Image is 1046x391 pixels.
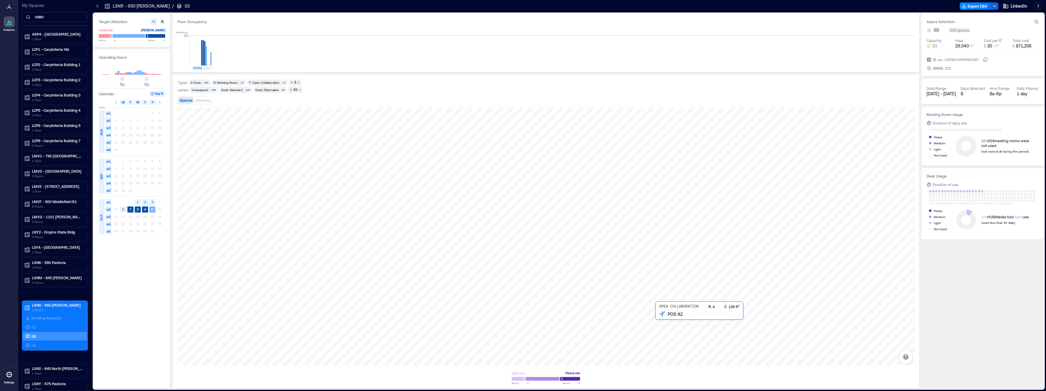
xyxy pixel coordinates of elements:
p: 6 Floors [32,204,83,209]
span: 871,206 [1016,43,1032,48]
span: LinkedIn [1011,3,1027,9]
button: 323 [945,65,988,71]
p: 04 [31,343,36,348]
p: My Spaces [22,2,88,9]
span: W [136,100,139,105]
span: w4 [105,180,112,186]
button: Export CSV [960,2,991,10]
p: LCP6 - Carpinteria Building 5 [32,123,83,128]
span: w4 [105,221,112,227]
button: $ 30 / ft² [984,43,1010,49]
span: AUG [99,129,104,136]
span: w2 [105,118,112,124]
div: Medium [934,140,945,146]
span: w3 [105,125,112,131]
p: 1 Floor [32,250,83,255]
div: 8 [961,91,985,97]
span: / ft² [993,44,999,48]
span: w5 [105,228,112,234]
span: 24 [981,139,986,143]
span: F [152,100,153,105]
button: 33 [927,43,953,49]
div: Date Range [927,86,946,91]
p: LSNK - 580 Pastoria [32,260,83,265]
p: 1 Floor [32,97,83,102]
p: LNY2 - Empire State Bldg [32,230,83,234]
text: 3 [151,200,153,204]
span: 8a [120,82,125,87]
div: Area [955,38,963,43]
div: Not Used [934,152,947,158]
span: 18 [981,215,986,219]
span: Above % [148,38,165,42]
h3: Space Selection [927,19,1034,25]
div: Light [934,220,941,226]
span: w6 [105,147,112,153]
p: LMVC - 790 [GEOGRAPHIC_DATA] B2 [32,153,83,158]
p: Analytics [3,28,15,32]
div: 106 [244,88,251,92]
div: 22 [293,87,298,93]
p: 03 [31,334,36,339]
p: LCP4 - Carpinteria Building 3 [32,93,83,97]
h3: Desk Usage [927,173,1039,179]
div: 62 [281,88,286,92]
a: Analytics [2,15,17,33]
span: [DATE] - [DATE] [927,91,956,96]
div: Unassigned [192,88,208,92]
span: w1 [105,199,112,205]
p: 2 Floors [32,52,83,57]
span: Below % [512,381,529,385]
div: of 24 meeting rooms were not used. [981,138,1029,148]
div: 1 day [1017,91,1039,97]
p: 1 Floor [32,386,83,391]
span: 03 [934,27,939,33]
span: 33 [932,43,937,49]
button: 22 [288,87,302,93]
div: Cost per ft² [984,38,1002,43]
p: 1 Floor [32,82,83,87]
p: LMVD - [GEOGRAPHIC_DATA] [32,169,83,174]
div: Capacity [927,38,941,43]
div: Light use [512,370,525,376]
h3: Calendar [99,91,114,97]
h3: Meeting Room Usage [927,111,1039,118]
button: Heatmap [194,97,212,104]
div: 8a - 6p [990,91,1012,97]
text: 10 [151,207,154,211]
text: 7 [130,207,131,211]
text: [DATE] [194,66,202,69]
span: 29,040 [955,43,969,48]
div: Duration of use [933,181,958,188]
div: 223 spaces [948,28,970,33]
span: Heatmap [195,98,211,102]
span: M [122,100,125,105]
p: ASP4 - [GEOGRAPHIC_DATA] [32,32,83,37]
p: LCP5 - Carpinteria Building 4 [32,108,83,113]
div: Open Collaboration [252,80,279,85]
div: Heavy use [565,370,580,376]
div: Labels [177,87,188,92]
div: Hour Range [990,86,1009,91]
div: 168 [203,81,209,84]
span: S [115,100,117,105]
p: 2 Floors [32,219,83,224]
p: Building Analytics [31,315,62,320]
h3: Operating Hours [99,54,165,60]
p: LSFA - [GEOGRAPHIC_DATA] [32,245,83,250]
p: 1 Floor [32,67,83,72]
div: 323 [944,65,952,71]
p: / [172,3,174,9]
button: LinkedIn [1001,1,1029,11]
button: 3 [289,79,301,86]
p: 1 Floor [32,37,83,41]
div: Heavy [934,208,942,214]
p: 1 Floor [32,371,83,376]
div: 13 [281,81,286,84]
p: LCP3 - Carpinteria Building 2 [32,77,83,82]
p: LSNY - 575 Pastoria [32,381,83,386]
p: 1 Floor [32,158,83,163]
div: 159 [210,88,217,92]
p: LMVE - [STREET_ADDRESS] [32,184,83,189]
div: Days Selected [961,86,985,91]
